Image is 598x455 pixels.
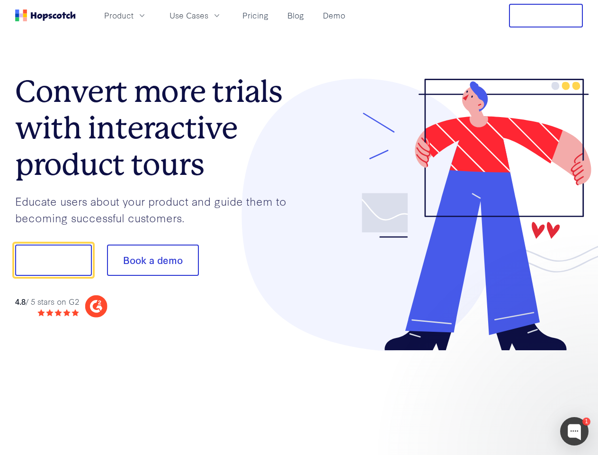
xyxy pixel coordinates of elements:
button: Show me! [15,245,92,276]
span: Product [104,9,134,21]
button: Free Trial [509,4,583,27]
a: Demo [319,8,349,23]
p: Educate users about your product and guide them to becoming successful customers. [15,193,299,226]
div: 1 [582,418,590,426]
a: Blog [284,8,308,23]
a: Pricing [239,8,272,23]
button: Use Cases [164,8,227,23]
span: Use Cases [170,9,208,21]
strong: 4.8 [15,296,26,307]
div: / 5 stars on G2 [15,296,79,308]
h1: Convert more trials with interactive product tours [15,73,299,182]
a: Home [15,9,76,21]
button: Product [98,8,152,23]
button: Book a demo [107,245,199,276]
